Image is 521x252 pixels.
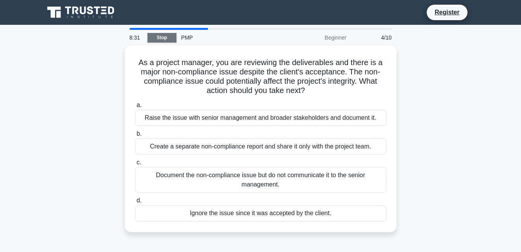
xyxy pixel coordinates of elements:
[135,110,386,126] div: Raise the issue with senior management and broader stakeholders and document it.
[137,130,142,137] span: b.
[134,58,387,96] h5: As a project manager, you are reviewing the deliverables and there is a major non-compliance issu...
[177,30,283,45] div: PMP
[147,33,177,43] a: Stop
[125,30,147,45] div: 8:31
[137,159,141,166] span: c.
[135,138,386,155] div: Create a separate non-compliance report and share it only with the project team.
[137,197,142,204] span: d.
[137,102,142,108] span: a.
[351,30,396,45] div: 4/10
[135,167,386,193] div: Document the non-compliance issue but do not communicate it to the senior management.
[430,7,464,17] a: Register
[283,30,351,45] div: Beginner
[135,205,386,221] div: Ignore the issue since it was accepted by the client.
